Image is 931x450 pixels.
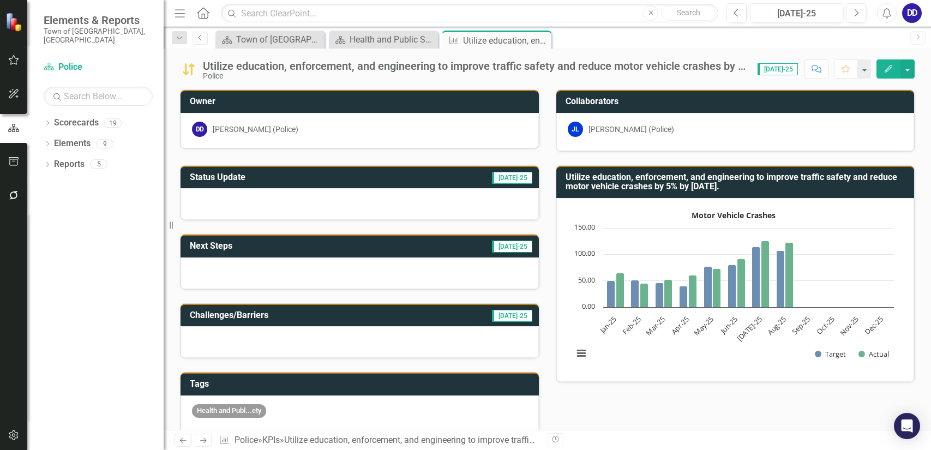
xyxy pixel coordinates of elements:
h3: Utilize education, enforcement, and engineering to improve traffic safety and reduce motor vehicl... [566,172,909,191]
div: [PERSON_NAME] (Police) [213,124,298,135]
span: [DATE]-25 [492,241,532,253]
path: Jul-25, 114. Target. [752,247,760,307]
span: [DATE]-25 [492,172,532,184]
path: Feb-25, 51.3. Target. [630,280,639,307]
text: Aug-25 [765,314,788,337]
div: Motor Vehicle Crashes. Highcharts interactive chart. [568,207,903,370]
path: Feb-25, 45. Actual. [640,283,648,307]
img: Caution [180,61,197,78]
h3: Challenges/Barriers [190,310,415,320]
path: Aug-25, 107.35. Target. [776,250,784,307]
span: Search [677,8,700,17]
a: Town of [GEOGRAPHIC_DATA] Page [218,33,322,46]
text: Mar-25 [644,314,666,337]
path: Aug-25, 123. Actual. [785,242,793,307]
text: 100.00 [574,248,595,258]
span: [DATE]-25 [492,310,532,322]
path: Jul-25, 126. Actual. [761,241,769,307]
path: Mar-25, 52. Actual. [664,279,672,307]
text: Apr-25 [669,314,690,336]
a: Scorecards [54,117,99,129]
text: 150.00 [574,222,595,232]
button: Show Target [815,349,846,359]
div: 19 [104,118,122,128]
div: 9 [96,139,113,148]
a: Police [235,435,258,445]
svg: Interactive chart [568,207,899,370]
span: Health and Publ...ety [192,404,266,418]
button: [DATE]-25 [750,3,843,23]
div: Open Intercom Messenger [894,413,920,439]
div: Utilize education, enforcement, and engineering to improve traffic safety and reduce motor vehicl... [284,435,757,445]
div: JL [568,122,583,137]
span: Elements & Reports [44,14,153,27]
div: 5 [90,160,107,169]
div: Health and Public Safety [350,33,435,46]
small: Town of [GEOGRAPHIC_DATA], [GEOGRAPHIC_DATA] [44,27,153,45]
a: Health and Public Safety [332,33,435,46]
a: Elements [54,137,91,150]
button: Search [661,5,716,21]
path: Apr-25, 61. Actual. [688,275,696,307]
img: ClearPoint Strategy [5,13,25,32]
h3: Next Steps [190,241,364,251]
a: Police [44,61,153,74]
button: Show Actual [858,349,889,359]
div: Town of [GEOGRAPHIC_DATA] Page [236,33,322,46]
h3: Status Update [190,172,387,182]
path: Jan-25, 50.35. Target. [606,280,615,307]
text: Dec-25 [862,314,885,337]
a: KPIs [262,435,280,445]
button: View chart menu, Motor Vehicle Crashes [574,346,589,361]
div: Utilize education, enforcement, and engineering to improve traffic safety and reduce motor vehicl... [463,34,549,47]
h3: Owner [190,97,533,106]
h3: Tags [190,379,533,389]
span: [DATE]-25 [758,63,798,75]
div: [PERSON_NAME] (Police) [588,124,674,135]
text: Nov-25 [837,314,860,337]
path: May-25, 73. Actual. [712,268,720,307]
input: Search Below... [44,87,153,106]
text: Jan-25 [597,314,618,336]
a: Reports [54,158,85,171]
text: [DATE]-25 [735,314,764,343]
path: Apr-25, 39.9. Target. [679,286,687,307]
path: Jun-25, 92. Actual. [737,259,745,307]
h3: Collaborators [566,97,909,106]
div: DD [192,122,207,137]
div: » » [219,434,539,447]
text: 0.00 [582,301,595,311]
path: Mar-25, 46.55. Target. [655,283,663,307]
text: May-25 [692,314,715,338]
path: May-25, 76.95. Target. [704,266,712,307]
div: Utilize education, enforcement, and engineering to improve traffic safety and reduce motor vehicl... [203,60,747,72]
path: Jan-25, 65. Actual. [616,273,624,307]
div: Police [203,72,747,80]
div: [DATE]-25 [754,7,839,20]
path: Jun-25, 79.8. Target. [728,265,736,307]
text: Feb-25 [620,314,642,337]
input: Search ClearPoint... [221,4,718,23]
text: Jun-25 [717,314,739,336]
text: Sep-25 [790,314,812,337]
button: DD [902,3,922,23]
text: Motor Vehicle Crashes [692,210,776,220]
text: Oct-25 [814,314,836,336]
text: 50.00 [578,275,595,285]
